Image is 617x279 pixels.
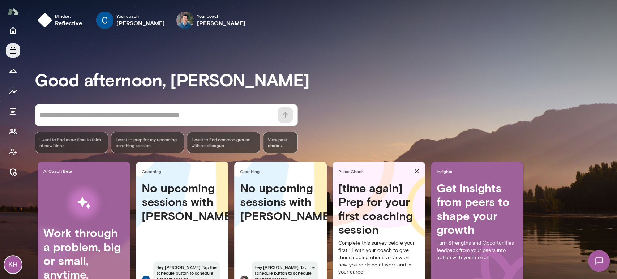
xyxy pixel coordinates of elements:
[6,64,20,78] button: Growth Plan
[116,19,165,27] h6: [PERSON_NAME]
[171,9,250,32] div: Alex YuYour coach[PERSON_NAME]
[91,9,170,32] div: Chloe RodmanYour coach[PERSON_NAME]
[338,181,419,237] h4: [time again] Prep for your first coaching session
[55,13,82,19] span: Mindset
[338,240,419,276] p: Complete this survey before your first 1:1 with your coach to give them a comprehensive view on h...
[96,12,113,29] img: Chloe Rodman
[35,69,617,90] h3: Good afternoon, [PERSON_NAME]
[176,12,194,29] img: Alex Yu
[197,13,245,19] span: Your coach
[4,256,22,273] div: KH
[35,9,88,32] button: Mindsetreflective
[142,168,226,174] span: Coaching
[240,181,321,223] h4: No upcoming sessions with [PERSON_NAME]
[338,168,411,174] span: Pulse Check
[52,180,116,226] img: AI Workflows
[437,240,518,261] p: Turn Strengths and Opportunities feedback from your peers into action with your coach.
[240,168,324,174] span: Coaching
[6,84,20,98] button: Insights
[263,132,298,153] span: View past chats ->
[39,137,103,148] span: I want to find more time to think of new ideas
[116,13,165,19] span: Your coach
[197,19,245,27] h6: [PERSON_NAME]
[187,132,260,153] div: I want to find common ground with a colleague
[6,43,20,58] button: Sessions
[6,145,20,159] button: Coach app
[6,23,20,38] button: Home
[35,132,108,153] div: I want to find more time to think of new ideas
[43,168,127,174] span: AI Coach Beta
[111,132,184,153] div: I want to prep for my upcoming coaching session
[55,19,82,27] h6: reflective
[437,181,518,237] h4: Get insights from peers to shape your growth
[38,13,52,27] img: mindset
[6,165,20,179] button: Manage
[7,5,19,18] img: Mento
[6,124,20,139] button: Members
[437,168,520,174] span: Insights
[192,137,256,148] span: I want to find common ground with a colleague
[116,137,180,148] span: I want to prep for my upcoming coaching session
[6,104,20,119] button: Documents
[142,181,223,223] h4: No upcoming sessions with [PERSON_NAME]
